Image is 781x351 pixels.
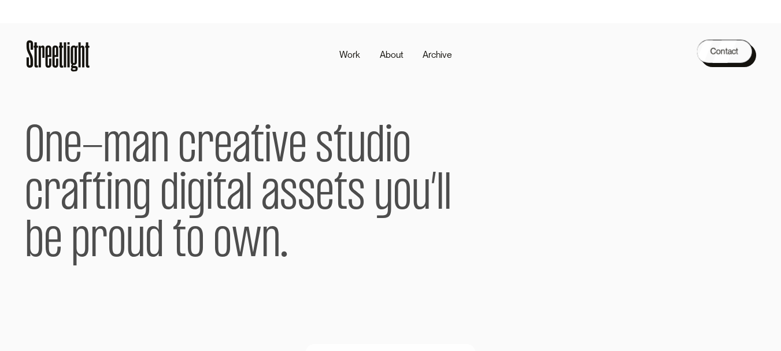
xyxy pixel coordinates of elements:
[25,219,44,266] span: b
[298,171,316,219] span: s
[370,46,413,65] a: About
[232,124,251,171] span: a
[173,219,186,266] span: t
[436,171,444,219] span: l
[272,124,288,171] span: v
[145,219,164,266] span: d
[288,124,307,171] span: e
[245,171,253,219] span: l
[108,219,126,266] span: o
[316,124,334,171] span: s
[339,48,360,62] div: Work
[347,171,365,219] span: s
[374,171,393,219] span: y
[393,124,411,171] span: o
[45,124,64,171] span: n
[132,124,150,171] span: a
[160,171,179,219] span: d
[261,219,280,266] span: n
[90,219,108,266] span: r
[113,171,132,219] span: n
[710,45,738,58] div: Contact
[179,171,187,219] span: i
[214,124,232,171] span: e
[213,219,232,266] span: o
[264,124,272,171] span: i
[197,124,214,171] span: r
[79,171,92,219] span: f
[150,124,169,171] span: n
[82,124,103,171] span: -
[316,171,334,219] span: e
[25,124,45,171] span: O
[61,171,79,219] span: a
[206,171,213,219] span: i
[366,124,385,171] span: d
[334,124,347,171] span: t
[251,124,264,171] span: t
[697,39,752,64] a: Contact
[380,48,404,62] div: About
[393,171,412,219] span: o
[71,219,90,266] span: p
[280,219,288,266] span: .
[330,46,370,65] a: Work
[43,171,61,219] span: r
[347,124,366,171] span: u
[187,171,206,219] span: g
[213,171,227,219] span: t
[186,219,205,266] span: o
[423,48,452,62] div: Archive
[413,46,462,65] a: Archive
[232,219,261,266] span: w
[106,171,113,219] span: i
[178,124,197,171] span: c
[64,124,82,171] span: e
[126,219,145,266] span: u
[25,171,43,219] span: c
[227,171,245,219] span: a
[431,171,436,219] span: ’
[334,171,347,219] span: t
[92,171,106,219] span: t
[444,171,451,219] span: l
[261,171,280,219] span: a
[132,171,151,219] span: g
[103,124,132,171] span: m
[280,171,298,219] span: s
[385,124,393,171] span: i
[412,171,431,219] span: u
[44,219,62,266] span: e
